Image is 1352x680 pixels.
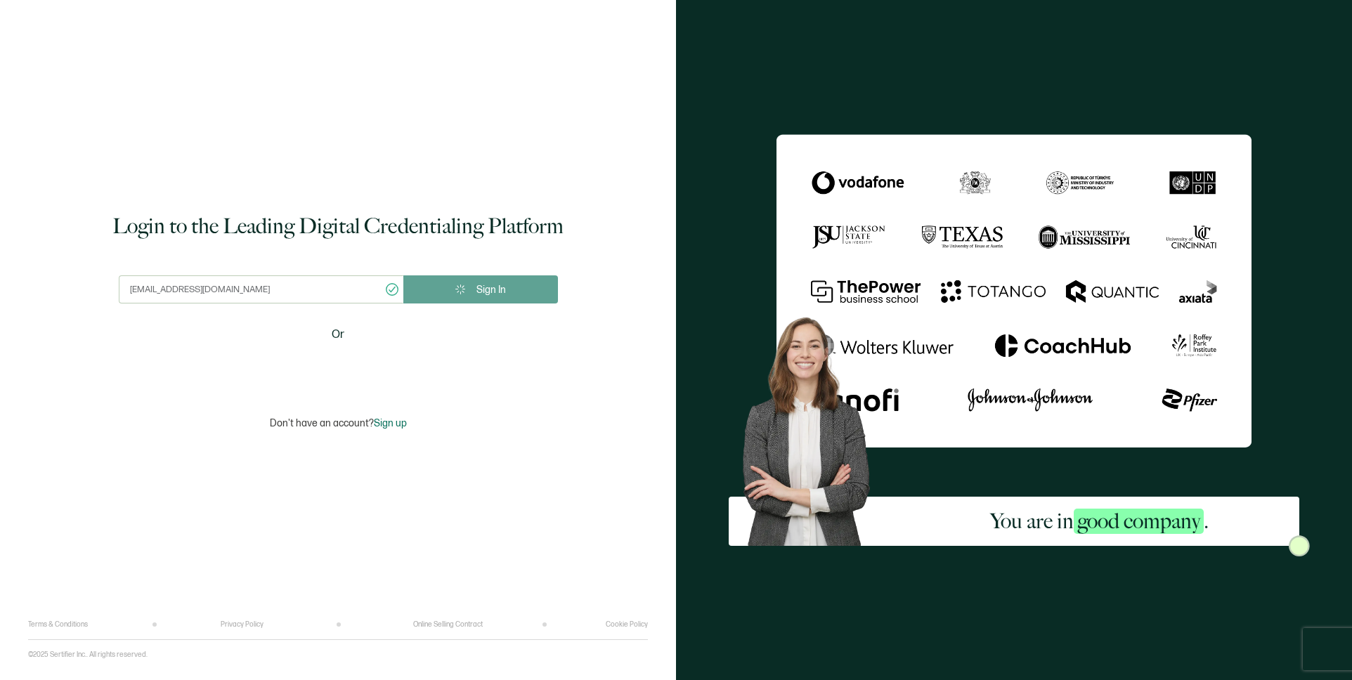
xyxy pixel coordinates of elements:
[1289,535,1310,556] img: Sertifier Login
[384,282,400,297] ion-icon: checkmark circle outline
[250,353,426,384] iframe: Sign in with Google Button
[413,620,483,629] a: Online Selling Contract
[374,417,407,429] span: Sign up
[776,134,1252,447] img: Sertifier Login - You are in <span class="strong-h">good company</span>.
[270,417,407,429] p: Don't have an account?
[112,212,564,240] h1: Login to the Leading Digital Credentialing Platform
[990,507,1209,535] h2: You are in .
[221,620,264,629] a: Privacy Policy
[28,620,88,629] a: Terms & Conditions
[119,275,403,303] input: Enter your work email address
[332,326,344,344] span: Or
[28,650,148,659] p: ©2025 Sertifier Inc.. All rights reserved.
[606,620,648,629] a: Cookie Policy
[729,306,900,546] img: Sertifier Login - You are in <span class="strong-h">good company</span>. Hero
[1074,509,1204,534] span: good company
